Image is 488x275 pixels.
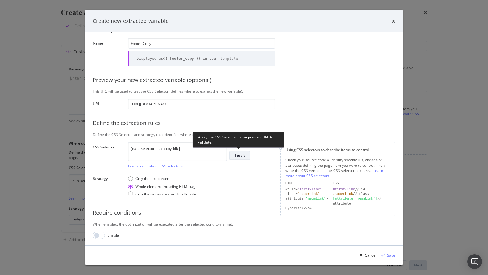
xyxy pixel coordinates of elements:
div: Whole element, including HTML tags [135,184,197,189]
button: Test it [229,151,250,160]
input: https://www.example.com [128,99,275,109]
label: URL [93,101,123,108]
textarea: [data-selector='splp-cpy-blk'] [128,142,227,161]
div: Save [387,253,395,258]
div: Only the text content [135,176,170,181]
a: Learn more about CSS selectors [285,168,383,178]
label: Strategy [93,176,123,197]
div: Only the value of a specific attribute [128,191,197,197]
div: "superLink" [298,192,320,196]
div: Only the text content [128,176,197,181]
div: "megaLink" [306,197,326,201]
div: This URL will be used to test the CSS Selector (defines where to extract the new variable). [93,89,395,94]
div: Define the CSS Selector and strategy that identifies where to extract the variable from your page. [93,132,395,137]
button: Save [379,251,395,260]
div: HTML [285,181,328,186]
div: modal [85,10,403,265]
div: Displayed as in your template [137,56,238,61]
div: Enable [107,233,119,238]
a: Learn more about CSS selectors [128,163,183,169]
div: Only the value of a specific attribute [135,191,196,197]
div: Create new extracted variable [93,17,169,25]
div: Preview your new extracted variable (optional) [93,76,395,84]
div: Whole element, including HTML tags [128,184,197,189]
div: Require conditions [93,209,395,217]
div: // id [333,187,390,192]
div: Using CSS selectors to describe items to control [285,147,390,152]
div: Define the extraction rules [93,119,395,127]
div: <a id= [285,187,328,192]
label: Name [93,41,123,65]
div: Test it [235,153,245,158]
div: Open Intercom Messenger [467,254,482,269]
div: Apply the CSS Selector to the preview URL to validate. [193,132,284,148]
div: times [392,17,395,25]
div: #first-link [333,187,355,191]
button: Cancel [357,251,376,260]
label: CSS Selector [93,145,123,167]
div: Cancel [365,253,376,258]
div: Check your source code & identify specific IDs, classes or attributes defining the page item you ... [285,157,390,178]
div: attribute= > [285,196,328,206]
div: class= [285,191,328,196]
div: [attribute='megaLink'] [333,197,377,201]
div: CSS [333,181,390,186]
div: // class [333,191,390,196]
div: .superLink [333,192,353,196]
div: "first-link" [298,187,322,191]
b: {{ footer_copy }} [163,56,201,61]
div: Hyperlink</a> [285,206,328,211]
div: When enabled, the optimization will be executed after the selected conditon is met. [93,222,395,227]
div: // attribute [333,196,390,206]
